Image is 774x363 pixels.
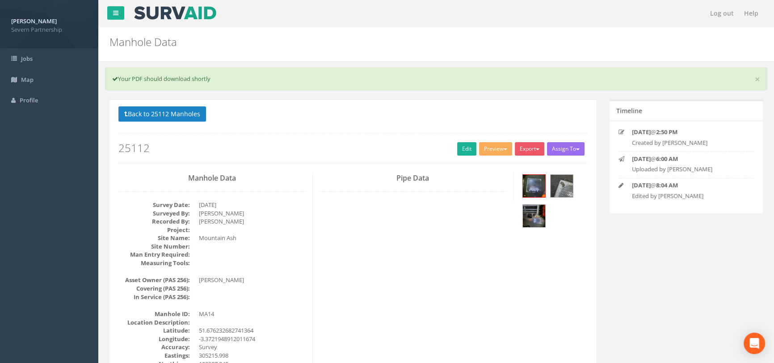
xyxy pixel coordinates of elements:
h2: Manhole Data [109,36,652,48]
a: × [755,75,760,84]
img: a645d331-6d50-d25c-219e-c4393c7c2621_5549d578-316d-b595-593e-a15de221f9e1_thumb.jpg [523,205,545,227]
dd: Survey [199,343,306,351]
h2: 25112 [118,142,587,154]
strong: 2:50 PM [656,128,677,136]
dd: [PERSON_NAME] [199,217,306,226]
strong: [DATE] [632,155,651,163]
h3: Pipe Data [320,174,507,182]
dd: MA14 [199,310,306,318]
p: @ [632,128,743,136]
dt: Longitude: [118,335,190,343]
p: @ [632,155,743,163]
dt: Recorded By: [118,217,190,226]
dt: Location Description: [118,318,190,327]
div: Open Intercom Messenger [744,333,765,354]
span: Jobs [21,55,33,63]
button: Export [515,142,544,156]
button: Preview [479,142,512,156]
strong: [PERSON_NAME] [11,17,57,25]
div: Your PDF should download shortly [105,68,767,90]
dd: 51.676232682741364 [199,326,306,335]
h3: Manhole Data [118,174,306,182]
span: Profile [20,96,38,104]
dd: -3.3721948912011674 [199,335,306,343]
p: @ [632,181,743,190]
a: [PERSON_NAME] Severn Partnership [11,15,87,34]
span: Severn Partnership [11,25,87,34]
dt: Eastings: [118,351,190,360]
dt: Site Number: [118,242,190,251]
dd: Mountain Ash [199,234,306,242]
a: Edit [457,142,476,156]
dt: Accuracy: [118,343,190,351]
dt: Latitude: [118,326,190,335]
h5: Timeline [616,107,642,114]
dt: Measuring Tools: [118,259,190,267]
dt: Man Entry Required: [118,250,190,259]
dt: Site Name: [118,234,190,242]
p: Created by [PERSON_NAME] [632,139,743,147]
dd: 305215.998 [199,351,306,360]
button: Back to 25112 Manholes [118,106,206,122]
button: Assign To [547,142,585,156]
dd: [PERSON_NAME] [199,209,306,218]
img: a645d331-6d50-d25c-219e-c4393c7c2621_5c7d93a2-a674-4246-3865-a80311dd3347_thumb.jpg [551,175,573,197]
dd: [DATE] [199,201,306,209]
dt: Surveyed By: [118,209,190,218]
strong: [DATE] [632,181,651,189]
strong: 6:00 AM [656,155,678,163]
dd: [PERSON_NAME] [199,276,306,284]
dt: Project: [118,226,190,234]
dt: In Service (PAS 256): [118,293,190,301]
strong: [DATE] [632,128,651,136]
dt: Asset Owner (PAS 256): [118,276,190,284]
strong: 8:04 AM [656,181,678,189]
span: Map [21,76,34,84]
img: a645d331-6d50-d25c-219e-c4393c7c2621_1295093e-25ed-2aa4-4445-7676459d448e_thumb.jpg [523,175,545,197]
dt: Covering (PAS 256): [118,284,190,293]
dt: Manhole ID: [118,310,190,318]
p: Edited by [PERSON_NAME] [632,192,743,200]
p: Uploaded by [PERSON_NAME] [632,165,743,173]
dt: Survey Date: [118,201,190,209]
